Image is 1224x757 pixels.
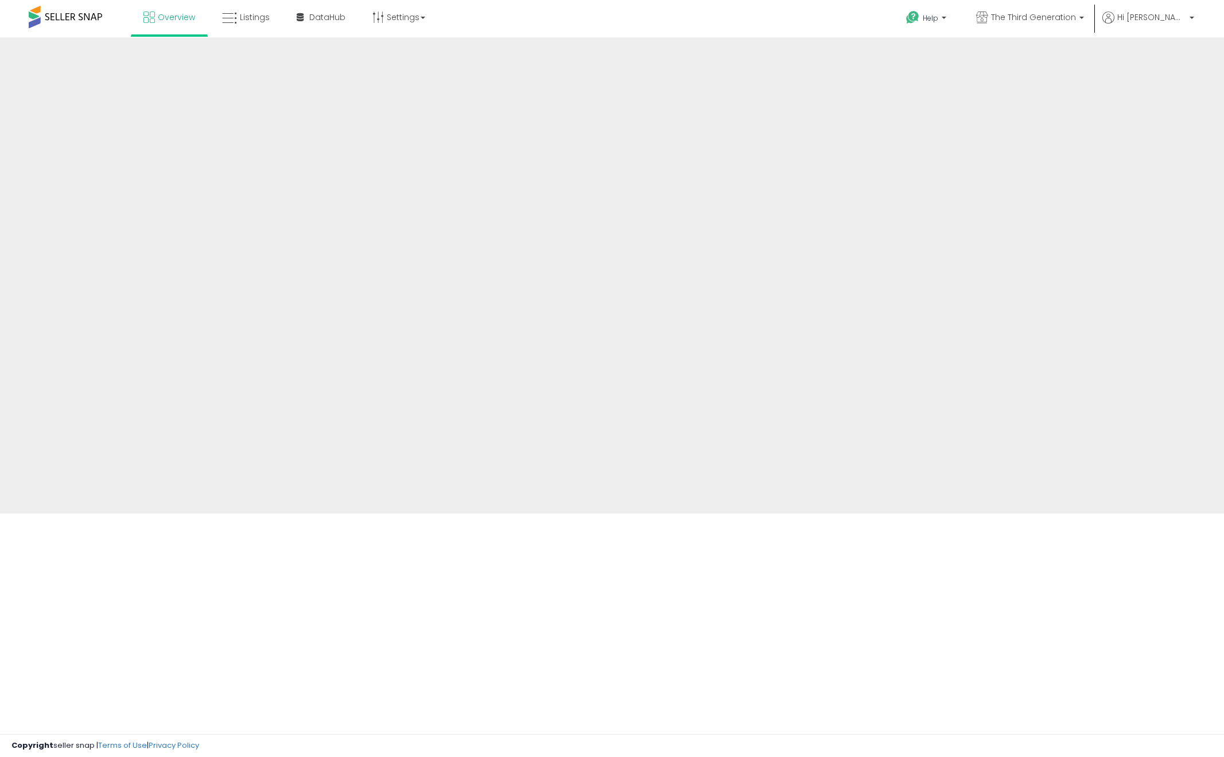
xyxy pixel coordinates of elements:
[309,11,345,23] span: DataHub
[923,13,938,23] span: Help
[991,11,1076,23] span: The Third Generation
[906,10,920,25] i: Get Help
[1102,11,1194,37] a: Hi [PERSON_NAME]
[897,2,958,37] a: Help
[158,11,195,23] span: Overview
[240,11,270,23] span: Listings
[1117,11,1186,23] span: Hi [PERSON_NAME]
